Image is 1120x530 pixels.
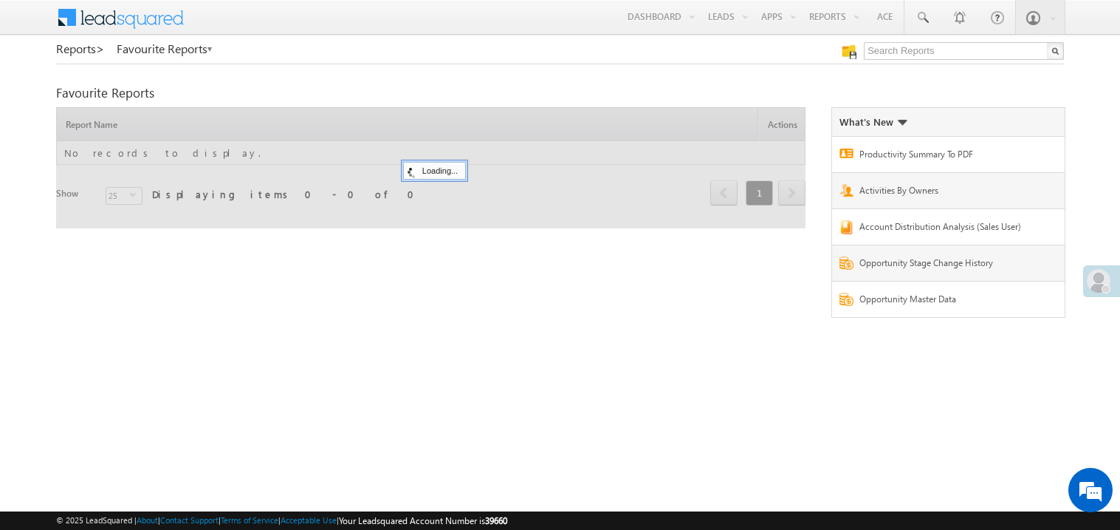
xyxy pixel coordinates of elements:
[897,120,907,126] img: What's new
[859,184,1032,201] a: Activities By Owners
[403,162,466,180] div: Loading...
[859,293,1032,310] a: Opportunity Master Data
[839,115,907,129] div: What's New
[859,148,1032,165] a: Productivity Summary To PDF
[839,220,853,234] img: Report
[839,256,853,270] img: Report
[96,40,105,57] span: >
[485,515,507,526] span: 39660
[864,42,1064,60] input: Search Reports
[56,514,507,528] span: © 2025 LeadSquared | | | | |
[137,515,158,525] a: About
[839,184,853,197] img: Report
[842,44,856,59] img: Manage all your saved reports!
[839,149,853,158] img: Report
[859,220,1032,237] a: Account Distribution Analysis (Sales User)
[339,515,507,526] span: Your Leadsquared Account Number is
[56,86,1064,100] div: Favourite Reports
[859,256,1032,274] a: Opportunity Stage Change History
[160,515,219,525] a: Contact Support
[56,42,105,55] a: Reports>
[117,42,213,55] a: Favourite Reports
[839,293,853,306] img: Report
[221,515,278,525] a: Terms of Service
[281,515,337,525] a: Acceptable Use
